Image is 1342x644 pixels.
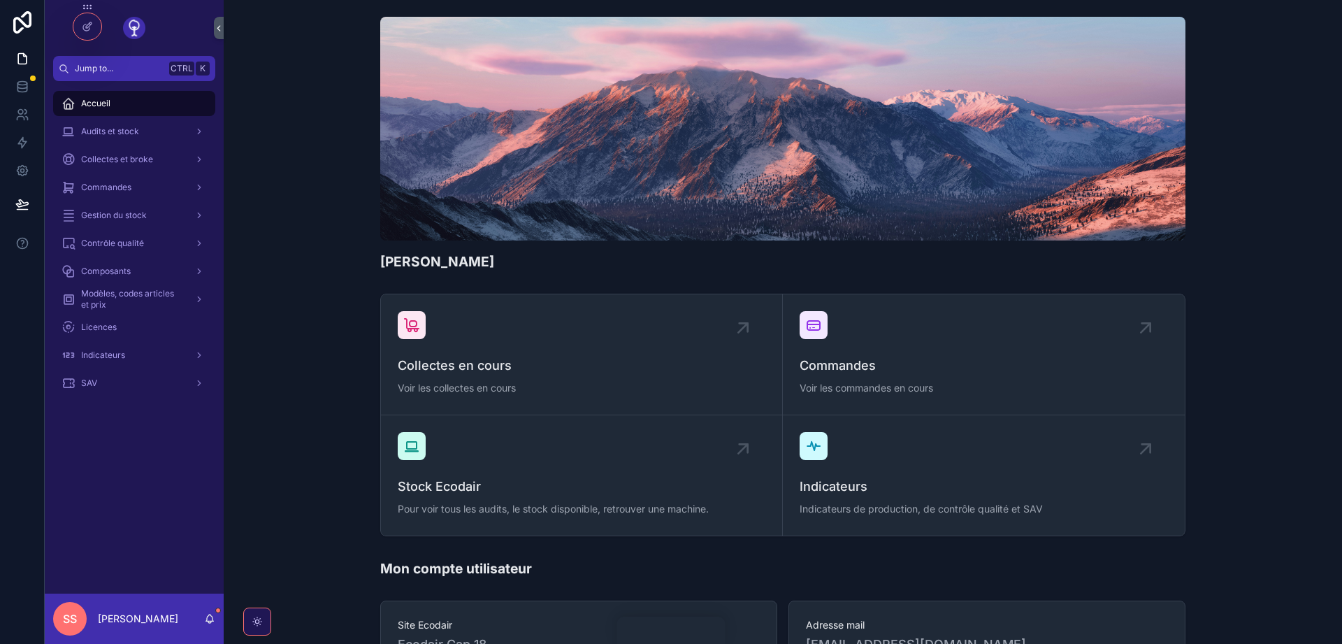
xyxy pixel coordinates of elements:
[53,343,215,368] a: Indicateurs
[800,381,1168,395] span: Voir les commandes en cours
[800,477,1168,496] span: Indicateurs
[783,415,1185,536] a: IndicateursIndicateurs de production, de contrôle qualité et SAV
[53,315,215,340] a: Licences
[81,322,117,333] span: Licences
[81,154,153,165] span: Collectes et broke
[75,63,164,74] span: Jump to...
[53,287,215,312] a: Modèles, codes articles et prix
[81,288,183,310] span: Modèles, codes articles et prix
[381,415,783,536] a: Stock EcodairPour voir tous les audits, le stock disponible, retrouver une machine.
[63,610,77,627] span: SS
[800,502,1168,516] span: Indicateurs de production, de contrôle qualité et SAV
[381,294,783,415] a: Collectes en coursVoir les collectes en cours
[53,371,215,396] a: SAV
[380,252,494,271] h1: [PERSON_NAME]
[169,62,194,76] span: Ctrl
[398,381,765,395] span: Voir les collectes en cours
[81,182,131,193] span: Commandes
[53,203,215,228] a: Gestion du stock
[53,175,215,200] a: Commandes
[806,618,1168,632] span: Adresse mail
[81,266,131,277] span: Composants
[800,356,1168,375] span: Commandes
[398,618,760,632] span: Site Ecodair
[53,147,215,172] a: Collectes et broke
[398,502,765,516] span: Pour voir tous les audits, le stock disponible, retrouver une machine.
[81,98,110,109] span: Accueil
[380,559,532,578] h1: Mon compte utilisateur
[81,126,139,137] span: Audits et stock
[197,63,208,74] span: K
[398,356,765,375] span: Collectes en cours
[53,119,215,144] a: Audits et stock
[123,17,145,39] img: App logo
[81,238,144,249] span: Contrôle qualité
[53,91,215,116] a: Accueil
[53,259,215,284] a: Composants
[53,231,215,256] a: Contrôle qualité
[81,378,97,389] span: SAV
[81,210,147,221] span: Gestion du stock
[98,612,178,626] p: [PERSON_NAME]
[783,294,1185,415] a: CommandesVoir les commandes en cours
[398,477,765,496] span: Stock Ecodair
[81,350,125,361] span: Indicateurs
[53,56,215,81] button: Jump to...CtrlK
[45,81,224,414] div: scrollable content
